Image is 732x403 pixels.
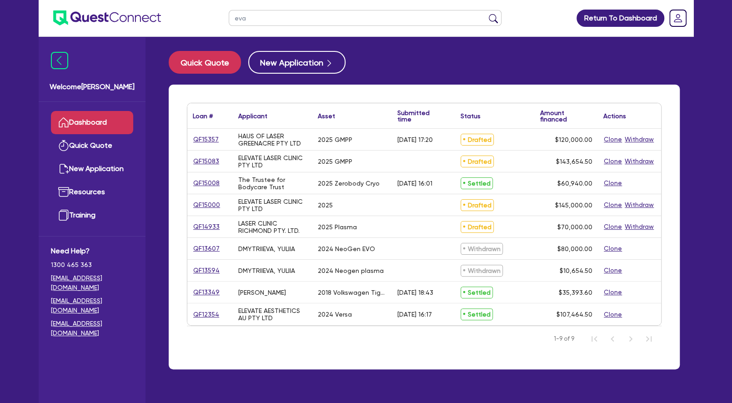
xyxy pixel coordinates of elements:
[577,10,664,27] a: Return To Dashboard
[622,330,640,348] button: Next Page
[51,204,133,227] a: Training
[51,52,68,69] img: icon-menu-close
[397,311,432,318] div: [DATE] 16:17
[238,289,286,296] div: [PERSON_NAME]
[318,136,352,143] div: 2025 GMPP
[554,334,574,343] span: 1-9 of 9
[238,245,295,252] div: DMYTRIIEVA, YULIIA
[51,260,133,270] span: 1300 465 363
[624,134,654,145] button: Withdraw
[51,296,133,315] a: [EMAIL_ADDRESS][DOMAIN_NAME]
[238,198,307,212] div: ELEVATE LASER CLINIC PTY LTD
[624,200,654,210] button: Withdraw
[461,113,481,119] div: Status
[555,201,592,209] span: $145,000.00
[193,243,220,254] a: QF13607
[51,246,133,257] span: Need Help?
[193,156,220,166] a: QF15083
[58,186,69,197] img: resources
[461,199,494,211] span: Drafted
[603,200,622,210] button: Clone
[556,158,592,165] span: $143,654.50
[51,181,133,204] a: Resources
[461,243,503,255] span: Withdrawn
[603,265,622,276] button: Clone
[238,267,295,274] div: DMYTRIIEVA, YULIIA
[193,222,220,232] a: QF14933
[540,110,592,122] div: Amount financed
[397,180,432,187] div: [DATE] 16:01
[51,319,133,338] a: [EMAIL_ADDRESS][DOMAIN_NAME]
[603,178,622,188] button: Clone
[624,156,654,166] button: Withdraw
[603,134,622,145] button: Clone
[238,154,307,169] div: ELEVATE LASER CLINIC PTY LTD
[238,307,307,322] div: ELEVATE AESTHETICS AU PTY LTD
[461,287,493,298] span: Settled
[318,267,384,274] div: 2024 Neogen plasma
[318,289,386,296] div: 2018 Volkswagen Tiguan
[169,51,248,74] a: Quick Quote
[397,110,441,122] div: Submitted time
[248,51,346,74] button: New Application
[51,134,133,157] a: Quick Quote
[58,210,69,221] img: training
[624,222,654,232] button: Withdraw
[318,158,352,165] div: 2025 GMPP
[318,311,352,318] div: 2024 Versa
[51,111,133,134] a: Dashboard
[603,287,622,297] button: Clone
[238,176,307,191] div: The Trustee for Bodycare Trust
[238,113,267,119] div: Applicant
[318,245,375,252] div: 2024 NeoGen EVO
[193,200,221,210] a: QF15000
[318,201,333,209] div: 2025
[461,221,494,233] span: Drafted
[53,10,161,25] img: quest-connect-logo-blue
[603,309,622,320] button: Clone
[603,113,626,119] div: Actions
[193,265,220,276] a: QF13594
[603,330,622,348] button: Previous Page
[640,330,658,348] button: Last Page
[193,113,213,119] div: Loan #
[603,156,622,166] button: Clone
[193,134,219,145] a: QF15357
[557,180,592,187] span: $60,940.00
[557,245,592,252] span: $80,000.00
[58,163,69,174] img: new-application
[51,273,133,292] a: [EMAIL_ADDRESS][DOMAIN_NAME]
[560,267,592,274] span: $10,654.50
[193,287,220,297] a: QF13349
[603,243,622,254] button: Clone
[557,311,592,318] span: $107,464.50
[318,223,357,231] div: 2025 Plasma
[555,136,592,143] span: $120,000.00
[50,81,135,92] span: Welcome [PERSON_NAME]
[169,51,241,74] button: Quick Quote
[318,180,380,187] div: 2025 Zerobody Cryo
[397,136,433,143] div: [DATE] 17:20
[557,223,592,231] span: $70,000.00
[461,177,493,189] span: Settled
[193,178,220,188] a: QF15008
[666,6,690,30] a: Dropdown toggle
[51,157,133,181] a: New Application
[461,265,503,277] span: Withdrawn
[318,113,335,119] div: Asset
[238,220,307,234] div: LASER CLINIC RICHMOND PTY. LTD.
[461,156,494,167] span: Drafted
[58,140,69,151] img: quick-quote
[559,289,592,296] span: $35,393.60
[193,309,220,320] a: QF12354
[397,289,433,296] div: [DATE] 18:43
[461,308,493,320] span: Settled
[603,222,622,232] button: Clone
[238,132,307,147] div: HAUS OF LASER GREENACRE PTY LTD
[229,10,501,26] input: Search by name, application ID or mobile number...
[585,330,603,348] button: First Page
[461,134,494,146] span: Drafted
